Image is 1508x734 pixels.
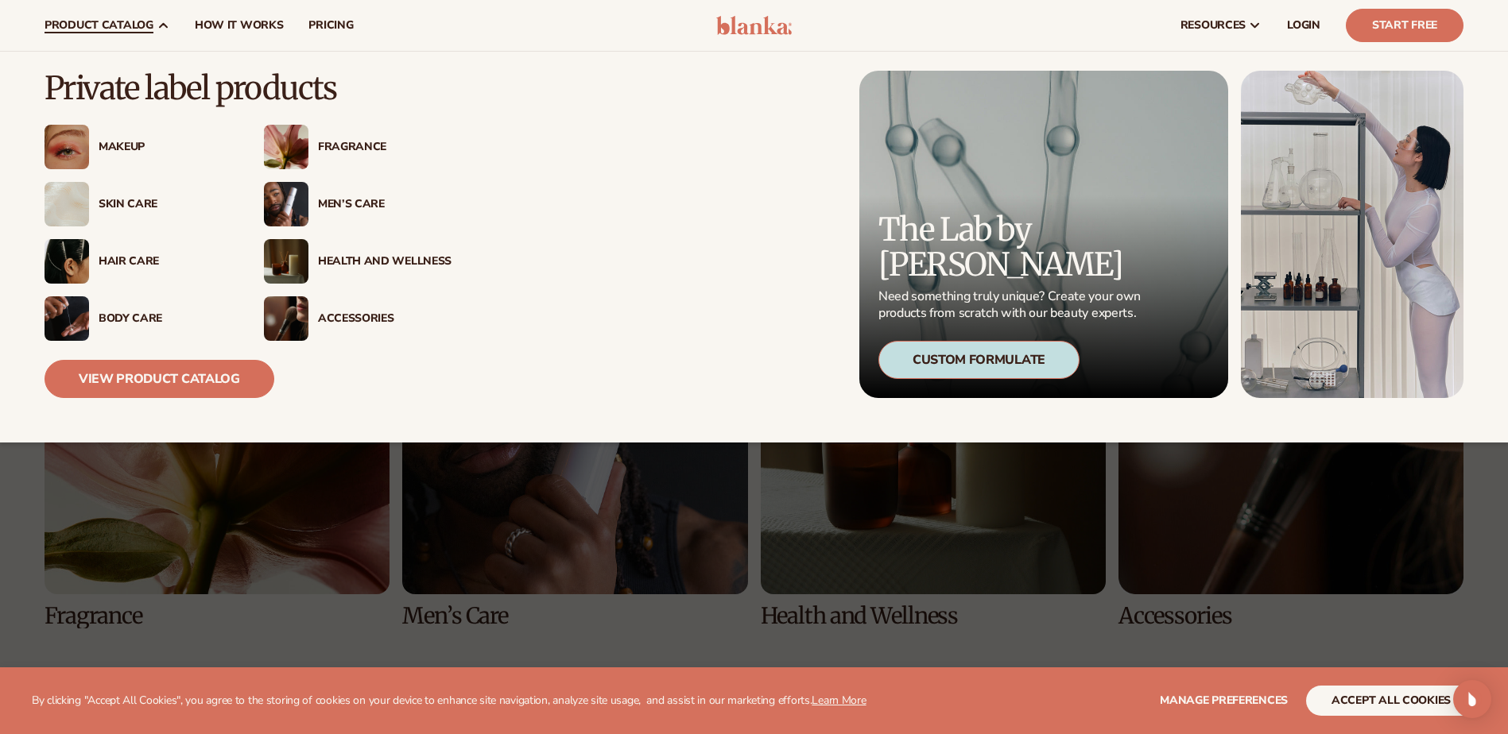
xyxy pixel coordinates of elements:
[45,19,153,32] span: product catalog
[264,125,452,169] a: Pink blooming flower. Fragrance
[318,255,452,268] div: Health And Wellness
[859,71,1228,398] a: Microscopic product formula. The Lab by [PERSON_NAME] Need something truly unique? Create your ow...
[45,182,89,226] img: Cream moisturizer swatch.
[99,141,232,154] div: Makeup
[264,296,452,341] a: Female with makeup brush. Accessories
[1346,9,1463,42] a: Start Free
[716,16,792,35] img: logo
[1453,680,1491,718] div: Open Intercom Messenger
[318,312,452,326] div: Accessories
[45,239,89,284] img: Female hair pulled back with clips.
[45,125,232,169] a: Female with glitter eye makeup. Makeup
[45,296,89,341] img: Male hand applying moisturizer.
[264,296,308,341] img: Female with makeup brush.
[264,182,452,226] a: Male holding moisturizer bottle. Men’s Care
[45,125,89,169] img: Female with glitter eye makeup.
[99,198,232,211] div: Skin Care
[264,239,452,284] a: Candles and incense on table. Health And Wellness
[99,312,232,326] div: Body Care
[45,239,232,284] a: Female hair pulled back with clips. Hair Care
[1160,693,1288,708] span: Manage preferences
[45,182,232,226] a: Cream moisturizer swatch. Skin Care
[878,341,1080,379] div: Custom Formulate
[264,125,308,169] img: Pink blooming flower.
[45,71,452,106] p: Private label products
[878,212,1146,282] p: The Lab by [PERSON_NAME]
[878,288,1146,322] p: Need something truly unique? Create your own products from scratch with our beauty experts.
[318,141,452,154] div: Fragrance
[264,182,308,226] img: Male holding moisturizer bottle.
[1241,71,1463,398] img: Female in lab with equipment.
[318,198,452,211] div: Men’s Care
[99,255,232,268] div: Hair Care
[812,693,866,708] a: Learn More
[264,239,308,284] img: Candles and incense on table.
[1180,19,1246,32] span: resources
[195,19,284,32] span: How It Works
[1160,686,1288,716] button: Manage preferences
[1306,686,1476,716] button: accept all cookies
[45,360,274,398] a: View Product Catalog
[32,694,866,708] p: By clicking "Accept All Cookies", you agree to the storing of cookies on your device to enhance s...
[45,296,232,341] a: Male hand applying moisturizer. Body Care
[308,19,353,32] span: pricing
[1287,19,1320,32] span: LOGIN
